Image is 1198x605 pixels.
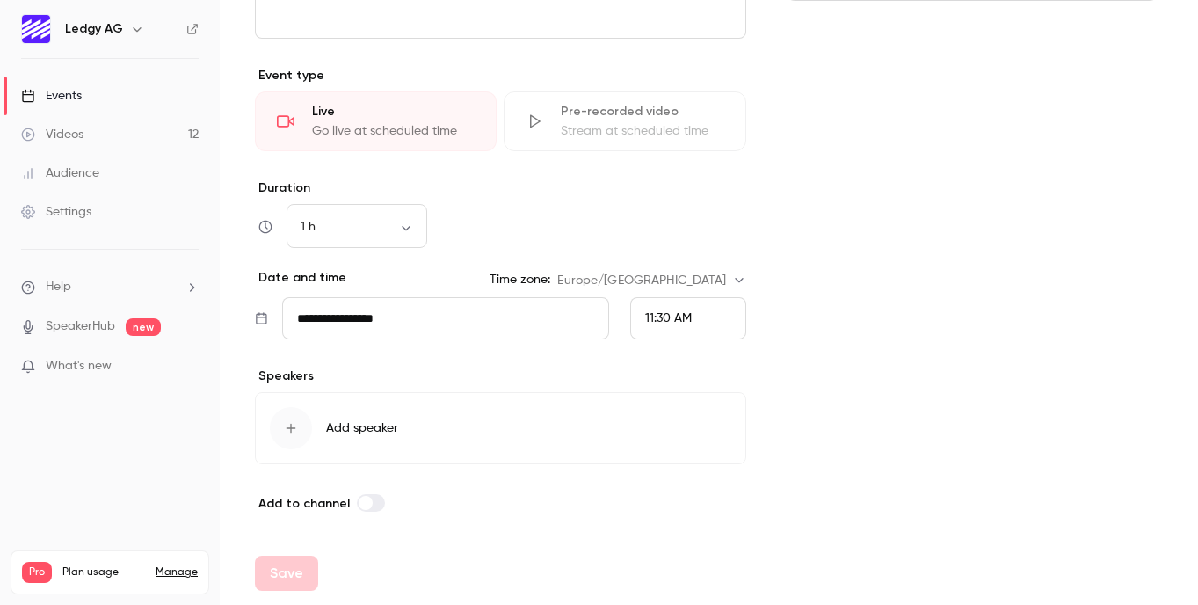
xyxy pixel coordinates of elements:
[255,392,746,464] button: Add speaker
[255,91,497,151] div: LiveGo live at scheduled time
[21,126,83,143] div: Videos
[312,103,475,120] div: Live
[46,278,71,296] span: Help
[504,91,745,151] div: Pre-recorded videoStream at scheduled time
[255,179,746,197] label: Duration
[557,272,745,289] div: Europe/[GEOGRAPHIC_DATA]
[21,203,91,221] div: Settings
[287,218,427,236] div: 1 h
[22,15,50,43] img: Ledgy AG
[630,297,746,339] div: From
[490,271,550,288] label: Time zone:
[46,357,112,375] span: What's new
[21,87,82,105] div: Events
[282,297,609,339] input: Tue, Feb 17, 2026
[645,312,692,324] span: 11:30 AM
[178,359,199,375] iframe: Noticeable Trigger
[326,419,398,437] span: Add speaker
[255,269,346,287] p: Date and time
[312,122,475,140] div: Go live at scheduled time
[21,278,199,296] li: help-dropdown-opener
[62,565,145,579] span: Plan usage
[156,565,198,579] a: Manage
[65,20,123,38] h6: Ledgy AG
[126,318,161,336] span: new
[46,317,115,336] a: SpeakerHub
[21,164,99,182] div: Audience
[22,562,52,583] span: Pro
[561,103,723,120] div: Pre-recorded video
[561,122,723,140] div: Stream at scheduled time
[255,368,746,385] p: Speakers
[258,496,350,511] span: Add to channel
[255,67,746,84] p: Event type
